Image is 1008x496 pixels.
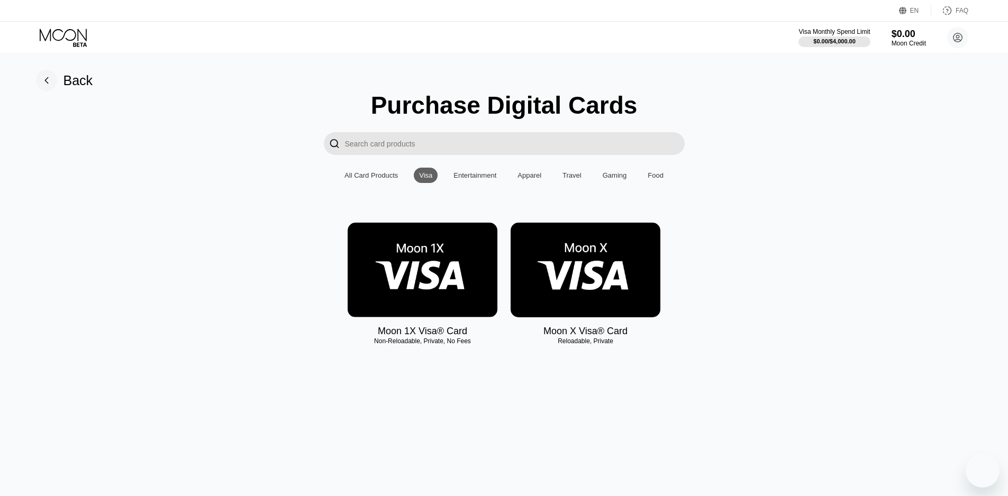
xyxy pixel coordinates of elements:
[798,28,870,35] div: Visa Monthly Spend Limit
[344,171,398,179] div: All Card Products
[36,70,93,91] div: Back
[419,171,432,179] div: Visa
[892,40,926,47] div: Moon Credit
[63,73,93,88] div: Back
[348,337,497,345] div: Non-Reloadable, Private, No Fees
[448,168,502,183] div: Entertainment
[517,171,541,179] div: Apparel
[597,168,632,183] div: Gaming
[371,91,638,120] div: Purchase Digital Cards
[603,171,627,179] div: Gaming
[642,168,669,183] div: Food
[345,132,685,155] input: Search card products
[813,38,856,44] div: $0.00 / $4,000.00
[329,137,340,150] div: 
[512,168,547,183] div: Apparel
[414,168,438,183] div: Visa
[892,29,926,47] div: $0.00Moon Credit
[324,132,345,155] div: 
[562,171,582,179] div: Travel
[339,168,403,183] div: All Card Products
[966,454,1000,488] iframe: Кнопка запуска окна обмена сообщениями
[892,29,926,40] div: $0.00
[899,5,931,16] div: EN
[910,7,919,14] div: EN
[956,7,968,14] div: FAQ
[798,28,870,47] div: Visa Monthly Spend Limit$0.00/$4,000.00
[648,171,664,179] div: Food
[557,168,587,183] div: Travel
[511,337,660,345] div: Reloadable, Private
[453,171,496,179] div: Entertainment
[378,326,467,337] div: Moon 1X Visa® Card
[543,326,628,337] div: Moon X Visa® Card
[931,5,968,16] div: FAQ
